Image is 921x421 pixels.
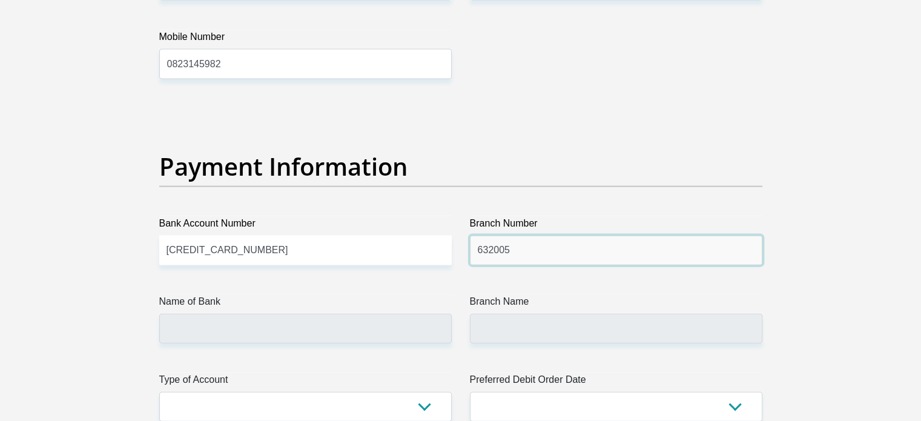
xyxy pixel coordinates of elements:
[159,30,452,49] label: Mobile Number
[470,294,762,314] label: Branch Name
[159,216,452,236] label: Bank Account Number
[470,216,762,236] label: Branch Number
[470,236,762,265] input: Branch Number
[159,152,762,181] h2: Payment Information
[470,373,762,392] label: Preferred Debit Order Date
[159,373,452,392] label: Type of Account
[159,314,452,343] input: Name of Bank
[470,314,762,343] input: Branch Name
[159,294,452,314] label: Name of Bank
[159,236,452,265] input: Bank Account Number
[159,49,452,79] input: Mobile Number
